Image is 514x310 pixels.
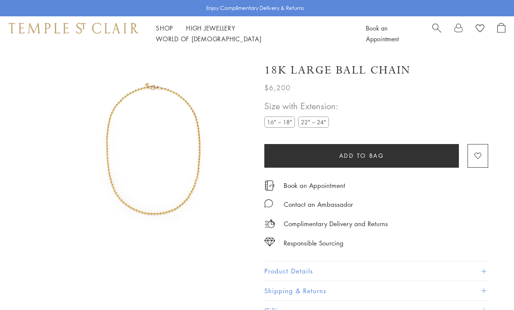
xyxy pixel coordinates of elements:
button: Product Details [264,261,488,281]
button: Add to bag [264,144,459,168]
a: Book an Appointment [366,24,399,43]
nav: Main navigation [156,23,347,44]
a: ShopShop [156,24,173,32]
iframe: Gorgias live chat messenger [471,270,505,301]
a: View Wishlist [476,23,484,36]
a: Open Shopping Bag [497,23,505,44]
img: N88817-3MBC16EX [56,51,251,246]
img: Temple St. Clair [9,23,139,33]
p: Enjoy Complimentary Delivery & Returns [206,4,304,12]
p: Complimentary Delivery and Returns [284,218,388,229]
a: Book an Appointment [284,181,345,190]
a: Search [432,23,441,44]
label: 22" – 24" [298,117,329,127]
label: 16" – 18" [264,117,295,127]
span: $6,200 [264,82,291,93]
a: World of [DEMOGRAPHIC_DATA]World of [DEMOGRAPHIC_DATA] [156,34,261,43]
img: icon_appointment.svg [264,181,275,190]
h1: 18K Large Ball Chain [264,63,411,78]
div: Responsible Sourcing [284,238,344,249]
div: Contact an Ambassador [284,199,353,210]
img: MessageIcon-01_2.svg [264,199,273,208]
button: Shipping & Returns [264,281,488,301]
img: icon_delivery.svg [264,218,275,229]
a: High JewelleryHigh Jewellery [186,24,235,32]
span: Size with Extension: [264,99,338,113]
span: Add to bag [339,151,384,160]
img: icon_sourcing.svg [264,238,275,246]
